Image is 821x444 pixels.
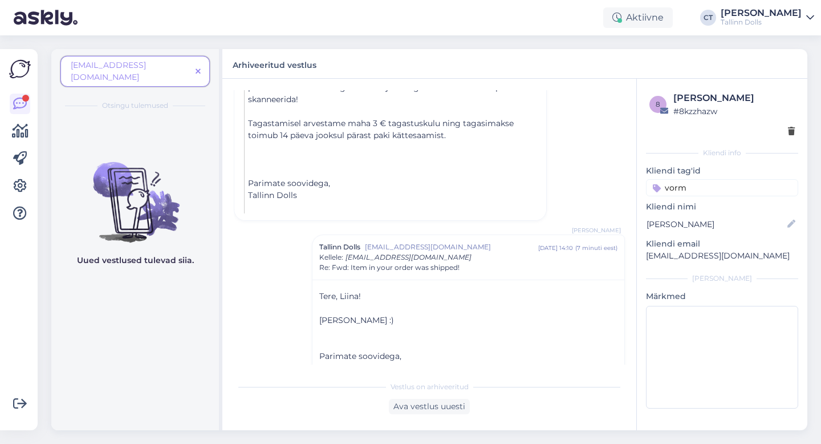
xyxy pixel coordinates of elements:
span: Otsingu tulemused [102,100,168,111]
div: [PERSON_NAME] [673,91,795,105]
span: Tallinn Dolls [319,363,368,373]
span: Tallinn Dolls [319,242,360,252]
div: [PERSON_NAME] [721,9,802,18]
span: [EMAIL_ADDRESS][DOMAIN_NAME] [71,60,146,82]
span: Tagastamisel arvestame maha 3 € tagastuskulu ning tagasimakse toimub 14 päeva jooksul pärast paki... [248,118,514,140]
span: Kellele : [319,253,343,261]
div: Tallinn Dolls [721,18,802,27]
span: [PERSON_NAME] :) [319,315,394,325]
div: [DATE] 14:10 [538,244,573,252]
img: Askly Logo [9,58,31,80]
div: Aktiivne [603,7,673,28]
span: Tallinn Dolls [248,190,297,200]
div: Kliendi info [646,148,798,158]
span: Tere, Liina! [319,291,361,301]
span: Parimate soovidega, [319,351,401,361]
input: Lisa nimi [647,218,785,231]
p: Kliendi tag'id [646,165,798,177]
div: Ava vestlus uuesti [389,399,470,414]
p: Märkmed [646,290,798,302]
input: Lisa tag [646,179,798,196]
span: Vestlus on arhiveeritud [391,382,469,392]
p: Uued vestlused tulevad siia. [77,255,194,267]
p: [EMAIL_ADDRESS][DOMAIN_NAME] [646,250,798,262]
img: No chats [51,142,219,244]
span: Re: Fwd: Item in your order was shipped! [319,263,460,273]
span: [PERSON_NAME] [572,226,621,235]
p: Kliendi email [646,238,798,250]
div: # 8kzzhazw [673,105,795,118]
span: Parimate soovidega, [248,178,330,188]
a: [PERSON_NAME]Tallinn Dolls [721,9,814,27]
span: [EMAIL_ADDRESS][DOMAIN_NAME] [346,253,472,261]
span: 8 [656,100,660,108]
span: [EMAIL_ADDRESS][DOMAIN_NAME] [365,242,538,252]
div: [PERSON_NAME] [646,273,798,284]
div: ( 7 minuti eest ) [575,244,617,252]
div: CT [700,10,716,26]
label: Arhiveeritud vestlus [233,56,316,71]
p: Kliendi nimi [646,201,798,213]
